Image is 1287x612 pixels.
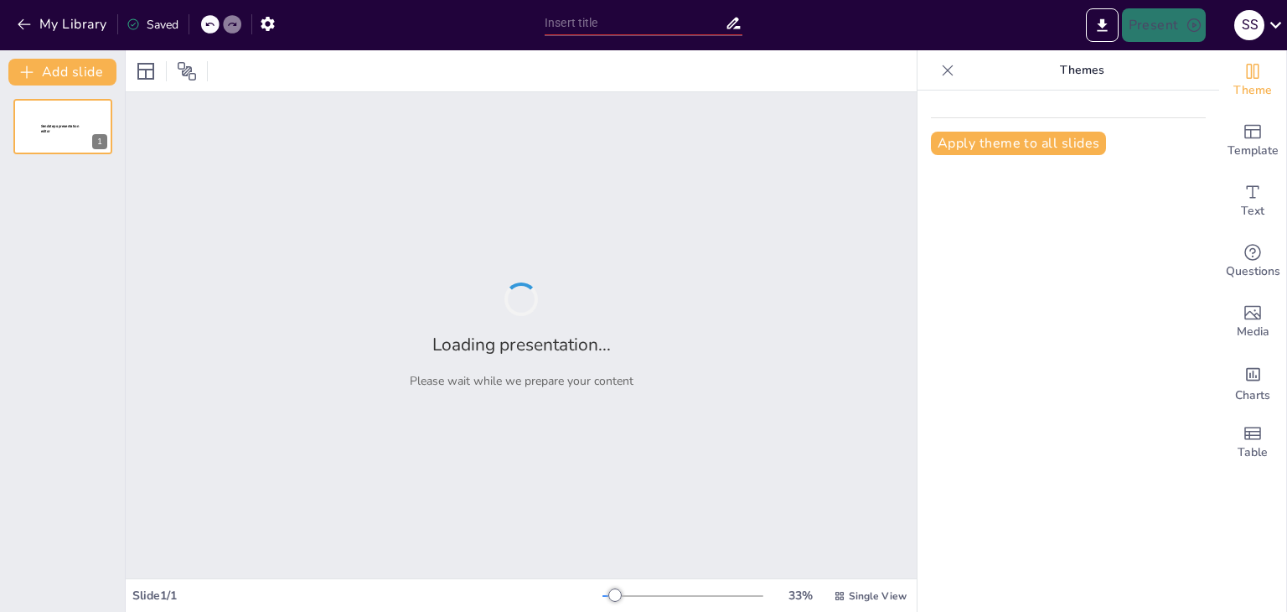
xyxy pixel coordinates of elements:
button: My Library [13,11,114,38]
span: Template [1228,142,1279,160]
div: Get real-time input from your audience [1219,231,1286,292]
button: Add slide [8,59,116,86]
div: Saved [127,17,178,33]
span: Questions [1226,262,1280,281]
button: Apply theme to all slides [931,132,1106,155]
button: S S [1234,8,1264,42]
button: Present [1122,8,1206,42]
div: 1 [13,99,112,154]
span: Table [1238,443,1268,462]
span: Position [177,61,197,81]
span: Sendsteps presentation editor [41,124,79,133]
div: Add images, graphics, shapes or video [1219,292,1286,352]
div: Add charts and graphs [1219,352,1286,412]
span: Media [1237,323,1269,341]
span: Text [1241,202,1264,220]
p: Themes [961,50,1202,91]
p: Please wait while we prepare your content [410,373,633,389]
input: Insert title [545,11,725,35]
div: Add a table [1219,412,1286,473]
span: Charts [1235,386,1270,405]
span: Theme [1233,81,1272,100]
div: Slide 1 / 1 [132,588,602,604]
span: Single View [849,589,907,603]
div: Add ready made slides [1219,111,1286,171]
div: Change the overall theme [1219,50,1286,111]
div: 33 % [780,588,820,604]
div: Layout [132,58,159,85]
h2: Loading presentation... [432,333,611,356]
button: Export to PowerPoint [1086,8,1119,42]
div: Add text boxes [1219,171,1286,231]
div: S S [1234,10,1264,40]
div: 1 [92,134,107,149]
